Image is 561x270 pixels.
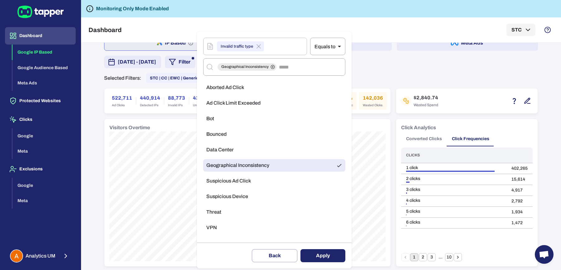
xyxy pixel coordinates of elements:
[206,209,221,215] span: Threat
[206,162,269,168] span: Geographical Inconsistency
[206,147,234,153] span: Data Center
[206,116,214,122] span: Bot
[206,131,227,137] span: Bounced
[206,178,251,184] span: Suspicious Ad Click
[206,193,248,200] span: Suspicious Device
[300,249,345,262] button: Apply
[217,41,264,51] div: Invalid traffic type
[252,249,297,262] button: Back
[206,84,244,91] span: Aborted Ad Click
[310,38,345,55] div: Equals to
[206,100,261,106] span: Ad Click Limit Exceeded
[218,64,272,69] span: Geographical Inconsistency
[218,63,276,71] div: Geographical Inconsistency
[206,225,217,231] span: VPN
[535,245,554,264] a: Open chat
[217,43,257,50] span: Invalid traffic type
